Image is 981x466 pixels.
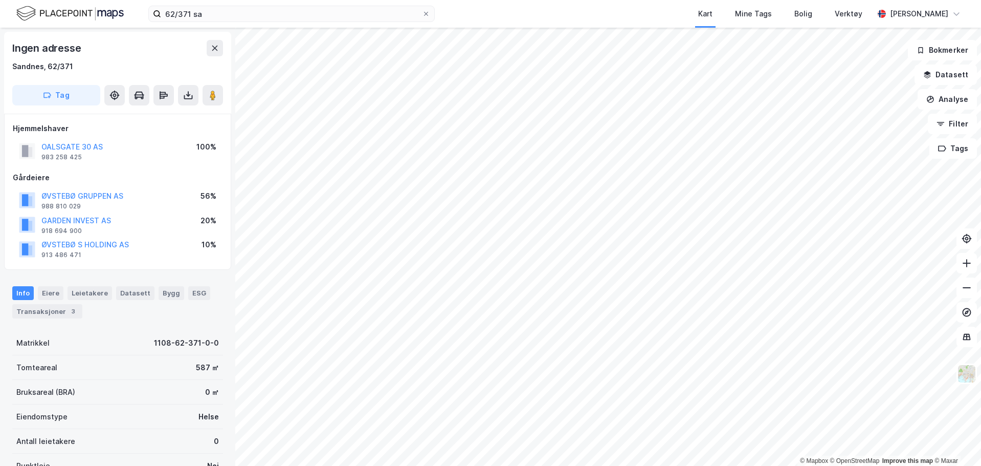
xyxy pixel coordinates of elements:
div: 1108-62-371-0-0 [154,337,219,349]
div: 983 258 425 [41,153,82,161]
div: Matrikkel [16,337,50,349]
div: Hjemmelshaver [13,122,222,135]
div: 913 486 471 [41,251,81,259]
button: Tag [12,85,100,105]
div: 0 ㎡ [205,386,219,398]
div: 988 810 029 [41,202,81,210]
button: Filter [928,114,977,134]
img: logo.f888ab2527a4732fd821a326f86c7f29.svg [16,5,124,23]
div: Bolig [794,8,812,20]
button: Analyse [918,89,977,110]
div: 10% [202,239,216,251]
button: Tags [929,138,977,159]
div: 100% [196,141,216,153]
div: 0 [214,435,219,448]
a: Mapbox [800,457,828,464]
div: Antall leietakere [16,435,75,448]
div: Kontrollprogram for chat [930,417,981,466]
div: Datasett [116,286,154,300]
button: Datasett [915,65,977,85]
div: Info [12,286,34,300]
input: Søk på adresse, matrikkel, gårdeiere, leietakere eller personer [161,6,422,22]
div: Transaksjoner [12,304,82,319]
div: Bruksareal (BRA) [16,386,75,398]
a: OpenStreetMap [830,457,880,464]
div: Bygg [159,286,184,300]
button: Bokmerker [908,40,977,60]
div: Helse [198,411,219,423]
div: 3 [68,306,78,316]
div: Verktøy [835,8,862,20]
div: Kart [698,8,712,20]
div: Ingen adresse [12,40,83,56]
div: Eiere [38,286,63,300]
img: Z [957,364,976,384]
div: 56% [200,190,216,202]
div: [PERSON_NAME] [890,8,948,20]
div: 20% [200,215,216,227]
div: 587 ㎡ [196,362,219,374]
div: Gårdeiere [13,172,222,184]
div: Eiendomstype [16,411,68,423]
div: Sandnes, 62/371 [12,60,73,73]
iframe: Chat Widget [930,417,981,466]
div: Mine Tags [735,8,772,20]
div: ESG [188,286,210,300]
a: Improve this map [882,457,933,464]
div: Leietakere [68,286,112,300]
div: Tomteareal [16,362,57,374]
div: 918 694 900 [41,227,82,235]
